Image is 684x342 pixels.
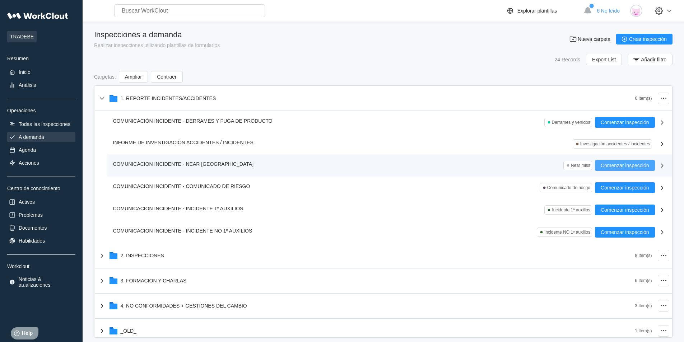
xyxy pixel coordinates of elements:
div: Centro de conocimiento [7,186,75,191]
button: Export List [586,54,622,65]
span: Añadir filtro [641,57,666,62]
span: TRADEBE [7,31,37,42]
div: Comunicado de riesgo [547,185,590,190]
a: COMUNICACION INCIDENTE - INCIDENTE NO 1º AUXILIOSIncidente NO 1º auxiliosComenzar inspección [107,221,672,243]
a: COMUNICACION INCIDENTE - NEAR [GEOGRAPHIC_DATA]Near missComenzar inspección [107,154,672,177]
button: Comenzar inspección [595,205,655,215]
button: Comenzar inspección [595,117,655,128]
span: Crear inspección [629,37,667,42]
button: Añadir filtro [628,54,673,65]
div: 3 Item(s) [635,303,652,308]
div: A demanda [19,134,44,140]
button: Nueva carpeta [565,34,616,44]
div: _OLD_ [121,328,136,334]
div: 6 Item(s) [635,278,652,283]
div: Resumen [7,56,75,61]
div: Explorar plantillas [517,8,557,14]
span: INFORME DE INVESTIGACIÓN ACCIDENTES / INCIDENTES [113,140,253,145]
span: Comenzar inspección [601,207,649,212]
button: Comenzar inspección [595,160,655,171]
a: Acciones [7,158,75,168]
div: Habilidades [19,238,45,244]
img: pig.png [630,5,642,17]
span: COMUNICACIÓN INCIDENTE - DERRAMES Y FUGA DE PRODUCTO [113,118,273,124]
div: Operaciones [7,108,75,113]
div: Acciones [19,160,39,166]
span: Ampliar [125,74,142,79]
span: Comenzar inspección [601,185,649,190]
a: Problemas [7,210,75,220]
button: Crear inspección [616,34,673,44]
a: Agenda [7,145,75,155]
a: COMUNICACION INCIDENTE - INCIDENTE 1º AUXILIOSIncidente 1º auxiliosComenzar inspección [107,199,672,221]
div: Agenda [19,147,36,153]
div: 8 Item(s) [635,253,652,258]
div: Noticias & atualizaciones [19,276,74,288]
a: Activos [7,197,75,207]
span: COMUNICACION INCIDENTE - INCIDENTE NO 1º AUXILIOS [113,228,252,234]
a: Inicio [7,67,75,77]
span: COMUNICACION INCIDENTE - INCIDENTE 1º AUXILIOS [113,206,243,211]
div: Investigación accidentes / incidentes [580,141,650,146]
a: Noticias & atualizaciones [7,275,75,289]
div: Carpetas : [94,74,116,80]
div: Workclout [7,263,75,269]
span: Comenzar inspección [601,120,649,125]
span: Export List [592,57,616,62]
a: A demanda [7,132,75,142]
div: Análisis [19,82,36,88]
button: Comenzar inspección [595,182,655,193]
span: Comenzar inspección [601,163,649,168]
a: Todas las inspecciones [7,119,75,129]
span: Contraer [157,74,176,79]
div: 3. FORMACION Y CHARLAS [121,278,187,284]
div: Realizar inspecciones utilizando plantillas de formularios [94,42,220,48]
div: Incidente 1º auxilios [552,207,590,212]
div: 2. INSPECCIONES [121,253,164,258]
div: 6 Item(s) [635,96,652,101]
a: COMUNICACIÓN INCIDENTE - DERRAMES Y FUGA DE PRODUCTODerrames y vertidosComenzar inspección [107,111,672,133]
a: Análisis [7,80,75,90]
a: Documentos [7,223,75,233]
a: Habilidades [7,236,75,246]
div: Incidente NO 1º auxilios [544,230,590,235]
a: Explorar plantillas [506,6,580,15]
div: 1. REPORTE INCIDENTES/ACCIDENTES [121,95,216,101]
span: Comenzar inspección [601,230,649,235]
div: 24 Records [554,57,580,62]
div: Derrames y vertidos [552,120,590,125]
div: Inicio [19,69,31,75]
span: COMUNICACION INCIDENTE - COMUNICADO DE RIESGO [113,183,250,189]
span: 6 No leído [597,8,620,14]
input: Buscar WorkClout [114,4,265,17]
div: Problemas [19,212,43,218]
button: Contraer [151,71,182,83]
div: Activos [19,199,35,205]
span: Nueva carpeta [578,37,610,42]
div: Documentos [19,225,47,231]
button: Ampliar [119,71,148,83]
div: 4. NO CONFORMIDADES + GESTIONES DEL CAMBIO [121,303,247,309]
a: COMUNICACION INCIDENTE - COMUNICADO DE RIESGOComunicado de riesgoComenzar inspección [107,177,672,199]
div: Todas las inspecciones [19,121,70,127]
div: Near miss [571,163,590,168]
span: COMUNICACION INCIDENTE - NEAR [GEOGRAPHIC_DATA] [113,161,254,167]
div: 1 Item(s) [635,328,652,333]
div: Inspecciones a demanda [94,30,220,39]
button: Comenzar inspección [595,227,655,238]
